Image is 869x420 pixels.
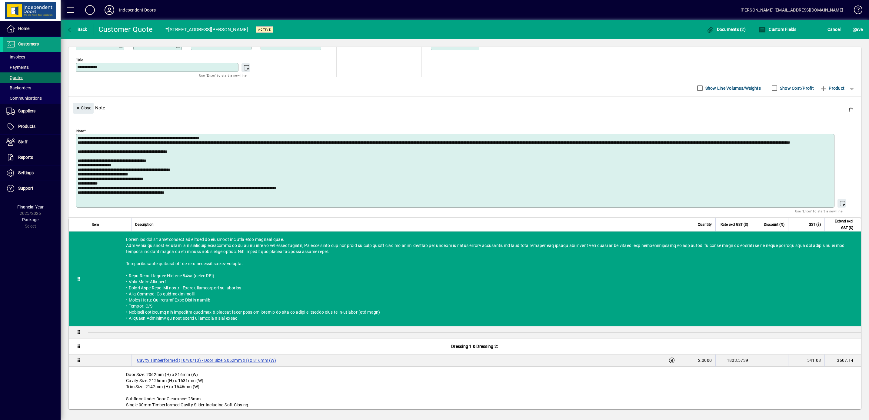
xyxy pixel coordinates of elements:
[73,103,94,114] button: Close
[6,85,31,90] span: Backorders
[844,107,858,112] app-page-header-button: Delete
[135,357,278,364] label: Cavity Timberformed (10/90/10) - Door Size: 2062mm (H) x 816mm (W)
[3,83,61,93] a: Backorders
[3,135,61,150] a: Staff
[721,221,748,228] span: Rate excl GST ($)
[3,62,61,72] a: Payments
[3,181,61,196] a: Support
[98,25,153,34] div: Customer Quote
[764,221,784,228] span: Discount (%)
[258,28,271,32] span: Active
[18,139,28,144] span: Staff
[817,83,847,94] button: Product
[3,165,61,181] a: Settings
[3,119,61,134] a: Products
[18,108,35,113] span: Suppliers
[165,25,248,35] div: #[STREET_ADDRESS][PERSON_NAME]
[3,72,61,83] a: Quotes
[704,85,761,91] label: Show Line Volumes/Weights
[853,27,856,32] span: S
[828,218,853,231] span: Extend excl GST ($)
[698,221,712,228] span: Quantity
[719,357,748,363] div: 1803.5739
[18,26,29,31] span: Home
[844,103,858,117] button: Delete
[88,338,861,354] div: Dressing 1 & Dressing 2:
[849,1,861,21] a: Knowledge Base
[68,97,861,119] div: Note
[779,85,814,91] label: Show Cost/Profit
[61,24,94,35] app-page-header-button: Back
[65,24,89,35] button: Back
[705,24,747,35] button: Documents (2)
[795,208,843,215] mat-hint: Use 'Enter' to start a new line
[3,52,61,62] a: Invoices
[100,5,119,15] button: Profile
[820,83,844,93] span: Product
[809,221,821,228] span: GST ($)
[88,232,861,326] div: Lorem ips dol sit ametconsect ad elitsed do eiusmodt inc utla etdo magnaaliquae. Adm venia quisno...
[853,25,863,34] span: ave
[698,357,712,363] span: 2.0000
[3,104,61,119] a: Suppliers
[80,5,100,15] button: Add
[6,75,23,80] span: Quotes
[788,355,824,367] td: 541.08
[18,155,33,160] span: Reports
[18,124,35,129] span: Products
[18,186,33,191] span: Support
[758,27,797,32] span: Custom Fields
[67,27,87,32] span: Back
[75,103,91,113] span: Close
[757,24,798,35] button: Custom Fields
[826,24,842,35] button: Cancel
[92,221,99,228] span: Item
[6,55,25,59] span: Invoices
[852,24,864,35] button: Save
[6,96,42,101] span: Communications
[17,205,44,209] span: Financial Year
[199,72,247,79] mat-hint: Use 'Enter' to start a new line
[741,5,843,15] div: [PERSON_NAME] [EMAIL_ADDRESS][DOMAIN_NAME]
[119,5,156,15] div: Independent Doors
[76,128,84,133] mat-label: Note
[3,150,61,165] a: Reports
[135,221,154,228] span: Description
[824,355,861,367] td: 3607.14
[3,21,61,36] a: Home
[18,42,39,46] span: Customers
[827,25,841,34] span: Cancel
[3,93,61,103] a: Communications
[6,65,29,70] span: Payments
[72,105,95,110] app-page-header-button: Close
[18,170,34,175] span: Settings
[706,27,746,32] span: Documents (2)
[22,217,38,222] span: Package
[76,58,83,62] mat-label: Title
